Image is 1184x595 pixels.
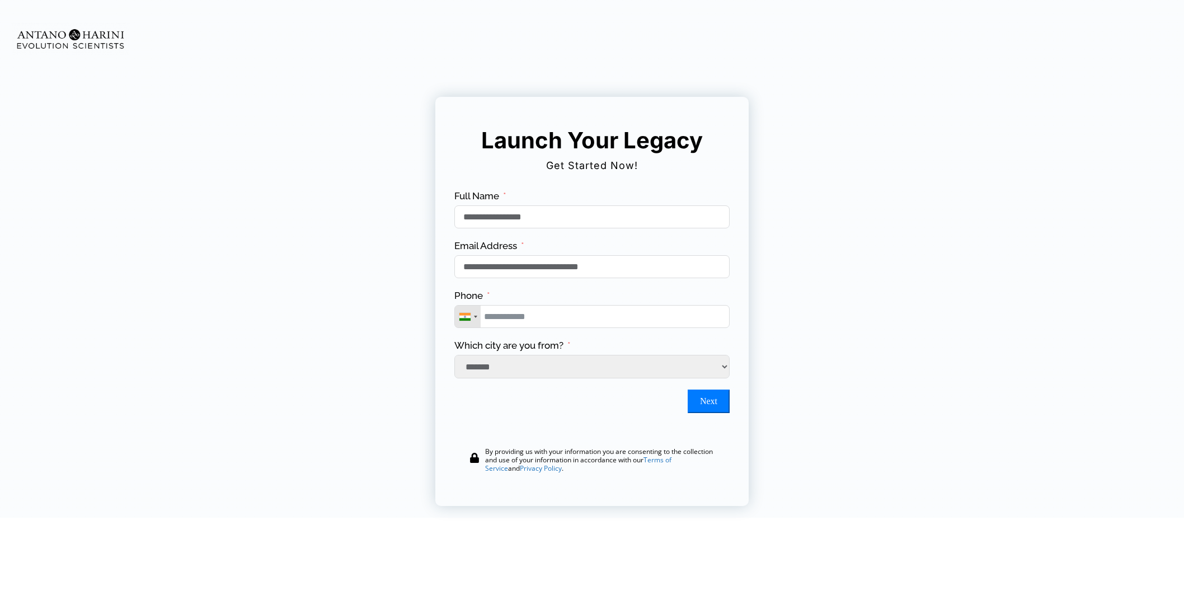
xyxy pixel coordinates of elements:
h2: Get Started Now! [453,156,731,176]
input: Email Address [454,255,730,278]
a: Privacy Policy [520,463,562,473]
label: Which city are you from? [454,339,571,352]
h5: Launch Your Legacy [475,127,709,154]
div: Telephone country code [455,306,481,327]
select: Which city are you from? [454,355,730,378]
label: Email Address [454,240,524,252]
div: By providing us with your information you are consenting to the collection and use of your inform... [485,447,720,472]
a: Terms of Service [485,455,671,473]
label: Phone [454,289,490,302]
button: Next [688,390,730,413]
input: Phone [454,305,730,328]
label: Full Name [454,190,506,203]
img: Evolution-Scientist (2) [12,23,129,55]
